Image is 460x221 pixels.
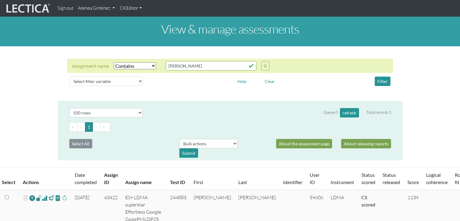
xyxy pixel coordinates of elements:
span: view [36,194,42,201]
a: Last [238,179,247,185]
th: Actions [19,168,71,190]
a: About releasing reports [341,139,391,148]
a: About the assessment page [276,139,332,148]
a: Identifier [283,179,302,185]
img: lecticalive [5,3,50,14]
a: Reopen [29,194,35,203]
button: Clear [262,77,278,86]
th: Test ID [166,168,190,190]
span: Analyst score [42,194,47,202]
button: Select All [69,139,92,148]
span: 1139 [408,194,419,200]
span: delete [23,194,28,203]
a: First [194,179,203,185]
span: view [55,194,61,201]
th: Assign name [122,168,166,190]
button: refresh [340,108,359,117]
span: rescore [62,194,67,202]
button: X [261,61,269,71]
a: Date completed [75,172,97,185]
a: Instrument [331,179,354,185]
div: Submit [179,148,198,158]
a: Atenea Giménez [76,2,117,14]
a: Help [235,78,249,84]
a: CKEditor [117,2,144,14]
ul: Pagination [69,122,391,132]
a: Logical coherence [426,172,448,185]
div: Queue 0 Total records 3 [323,108,391,117]
th: Assign ID [100,168,122,190]
a: User ID [310,172,320,185]
a: Completed = assessment has been completed; CS scored = assessment has been CLAS scored; LS scored... [361,194,375,207]
a: Status released [383,172,400,185]
span: view [48,194,54,201]
button: Go to page 1 [85,122,93,132]
button: Help [235,77,249,86]
button: Filter [375,77,390,86]
div: Assignment name [72,62,109,70]
a: Sign out [55,2,76,14]
a: Status scored [361,172,375,185]
a: Score [407,179,419,185]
